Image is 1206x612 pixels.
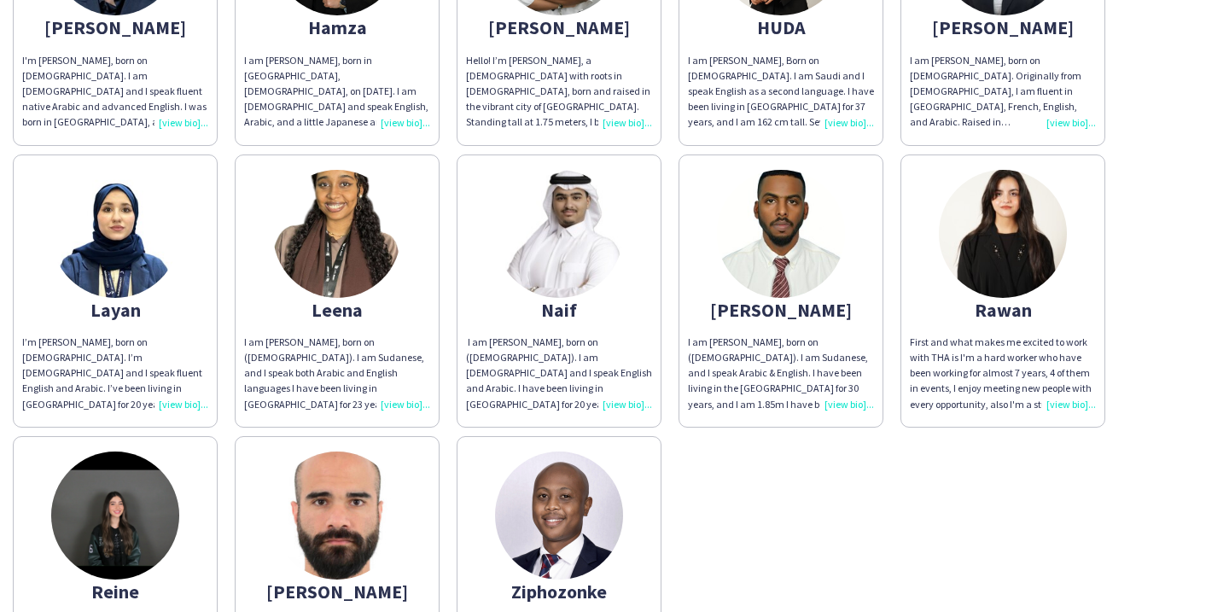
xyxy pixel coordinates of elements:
[466,584,652,599] div: Ziphozonke
[717,170,845,298] img: thumb-66e95082260d9.jpg
[910,302,1096,318] div: Rawan
[273,452,401,580] img: thumb-6889ce3602324.jpeg
[244,335,430,412] div: I am [PERSON_NAME], born on ([DEMOGRAPHIC_DATA]). I am Sudanese, and I speak both Arabic and Engl...
[688,53,874,131] div: I am [PERSON_NAME], Born on [DEMOGRAPHIC_DATA]. I am Saudi and I speak English as a second langua...
[688,302,874,318] div: [PERSON_NAME]
[244,53,430,131] div: I am [PERSON_NAME], born in [GEOGRAPHIC_DATA], [DEMOGRAPHIC_DATA], on [DATE]. I am [DEMOGRAPHIC_D...
[939,170,1067,298] img: thumb-68b32aefa1c01.jpeg
[22,20,208,35] div: [PERSON_NAME]
[22,53,208,131] div: I'm [PERSON_NAME], born on [DEMOGRAPHIC_DATA]. I am [DEMOGRAPHIC_DATA] and I speak fluent native ...
[51,170,179,298] img: thumb-673463a414c78.jpeg
[910,53,1096,131] div: I am [PERSON_NAME], born on [DEMOGRAPHIC_DATA]. Originally from [DEMOGRAPHIC_DATA], I am fluent i...
[910,335,1096,412] div: First and what makes me excited to work with THA is I'm a hard worker who have been working for a...
[244,302,430,318] div: Leena
[273,170,401,298] img: thumb-92f76ab9-2183-4a4d-a5c8-befcf00a6822.png
[466,335,652,412] div: ‏ I am [PERSON_NAME], born on ([DEMOGRAPHIC_DATA]). I am [DEMOGRAPHIC_DATA] and I speak English a...
[244,584,430,599] div: [PERSON_NAME]
[466,53,652,131] div: Hello! I’m [PERSON_NAME], a [DEMOGRAPHIC_DATA] with roots in [DEMOGRAPHIC_DATA], born and raised ...
[22,335,208,412] div: I’m [PERSON_NAME], born on [DEMOGRAPHIC_DATA]. I’m [DEMOGRAPHIC_DATA] and I speak fluent English ...
[466,20,652,35] div: [PERSON_NAME]
[22,302,208,318] div: Layan
[495,170,623,298] img: thumb-68bdc4539dff1.jpeg
[910,20,1096,35] div: [PERSON_NAME]
[688,20,874,35] div: HUDA
[51,452,179,580] img: thumb-67eb05ca68c53.png
[22,584,208,599] div: Reine
[688,335,874,412] div: I am [PERSON_NAME], born on ([DEMOGRAPHIC_DATA]). I am Sudanese, and I speak Arabic & English. I ...
[244,20,430,35] div: Hamza
[495,452,623,580] img: thumb-942639bf-ddc9-44fe-a03e-d127ea0530a3.jpg
[466,302,652,318] div: Naif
